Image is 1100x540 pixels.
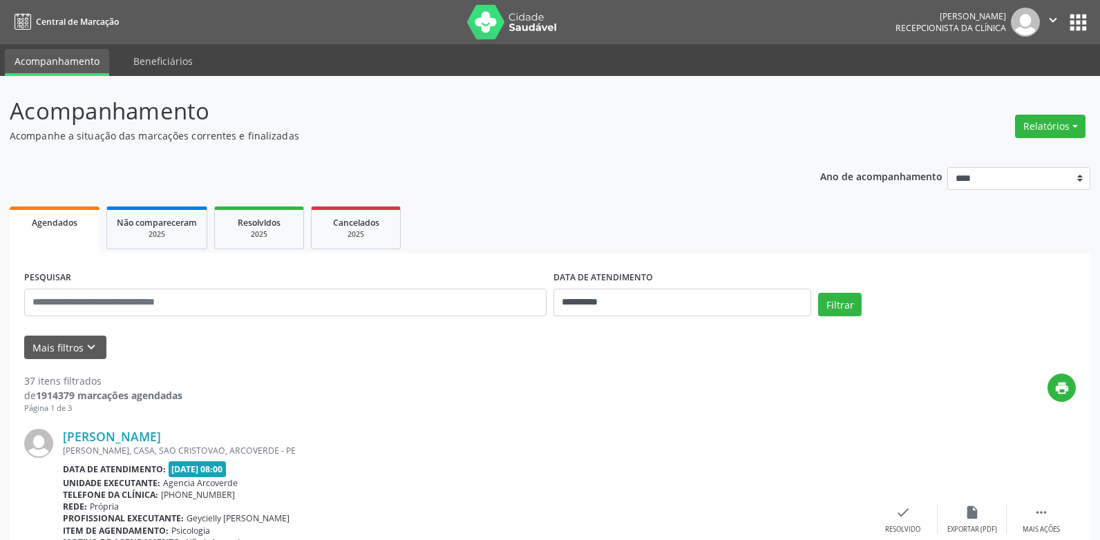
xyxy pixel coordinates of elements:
[225,229,294,240] div: 2025
[321,229,390,240] div: 2025
[895,10,1006,22] div: [PERSON_NAME]
[885,525,920,534] div: Resolvido
[63,525,169,537] b: Item de agendamento:
[24,267,71,289] label: PESQUISAR
[36,16,119,28] span: Central de Marcação
[1066,10,1090,35] button: apps
[63,463,166,475] b: Data de atendimento:
[238,217,281,229] span: Resolvidos
[36,389,182,402] strong: 1914379 marcações agendadas
[5,49,109,76] a: Acompanhamento
[24,403,182,414] div: Página 1 de 3
[63,429,161,444] a: [PERSON_NAME]
[1015,115,1085,138] button: Relatórios
[818,293,862,316] button: Filtrar
[63,501,87,512] b: Rede:
[124,49,202,73] a: Beneficiários
[84,340,99,355] i: keyboard_arrow_down
[163,477,238,489] span: Agencia Arcoverde
[63,489,158,501] b: Telefone da clínica:
[895,505,911,520] i: check
[161,489,235,501] span: [PHONE_NUMBER]
[10,10,119,33] a: Central de Marcação
[10,94,766,128] p: Acompanhamento
[63,512,184,524] b: Profissional executante:
[32,217,77,229] span: Agendados
[895,22,1006,34] span: Recepcionista da clínica
[1011,8,1040,37] img: img
[1023,525,1060,534] div: Mais ações
[10,128,766,143] p: Acompanhe a situação das marcações correntes e finalizadas
[117,229,197,240] div: 2025
[63,445,869,456] div: [PERSON_NAME], CASA, SAO CRISTOVAO, ARCOVERDE - PE
[169,461,227,477] span: [DATE] 08:00
[553,267,653,289] label: DATA DE ATENDIMENTO
[1054,380,1070,396] i: print
[820,167,942,184] p: Ano de acompanhamento
[24,388,182,403] div: de
[1047,374,1076,402] button: print
[1040,8,1066,37] button: 
[63,477,160,489] b: Unidade executante:
[333,217,379,229] span: Cancelados
[171,525,210,537] span: Psicologia
[117,217,197,229] span: Não compareceram
[965,505,980,520] i: insert_drive_file
[90,501,119,512] span: Própria
[947,525,997,534] div: Exportar (PDF)
[1045,12,1061,28] i: 
[187,512,290,524] span: Geycielly [PERSON_NAME]
[24,374,182,388] div: 37 itens filtrados
[1034,505,1049,520] i: 
[24,336,106,360] button: Mais filtroskeyboard_arrow_down
[24,429,53,458] img: img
